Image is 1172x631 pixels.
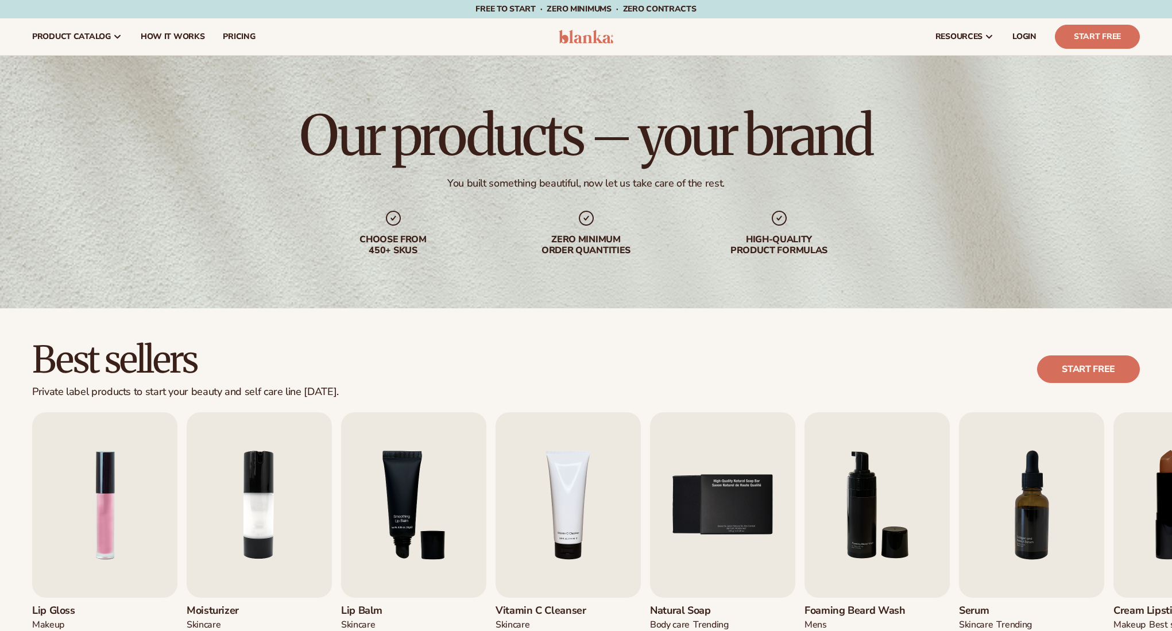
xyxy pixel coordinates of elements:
h3: Lip Gloss [32,605,103,617]
div: TRENDING [693,619,728,631]
div: Private label products to start your beauty and self care line [DATE]. [32,386,339,398]
div: Choose from 450+ Skus [320,234,467,256]
h2: Best sellers [32,340,339,379]
div: High-quality product formulas [706,234,853,256]
a: pricing [214,18,264,55]
a: How It Works [131,18,214,55]
div: Zero minimum order quantities [513,234,660,256]
h3: Lip Balm [341,605,412,617]
div: TRENDING [996,619,1031,631]
a: product catalog [23,18,131,55]
span: How It Works [141,32,205,41]
div: SKINCARE [187,619,221,631]
a: Start Free [1055,25,1140,49]
h3: Foaming beard wash [804,605,906,617]
a: resources [926,18,1003,55]
a: Start free [1037,355,1140,383]
h1: Our products – your brand [300,108,872,163]
div: mens [804,619,827,631]
div: SKINCARE [959,619,993,631]
span: LOGIN [1012,32,1036,41]
span: resources [935,32,983,41]
h3: Moisturizer [187,605,257,617]
div: MAKEUP [32,619,64,631]
div: SKINCARE [341,619,375,631]
span: pricing [223,32,255,41]
h3: Serum [959,605,1032,617]
a: LOGIN [1003,18,1046,55]
img: logo [559,30,613,44]
div: Skincare [496,619,529,631]
span: Free to start · ZERO minimums · ZERO contracts [475,3,696,14]
span: product catalog [32,32,111,41]
div: BODY Care [650,619,690,631]
h3: Natural Soap [650,605,729,617]
h3: Vitamin C Cleanser [496,605,586,617]
div: You built something beautiful, now let us take care of the rest. [447,177,725,190]
div: MAKEUP [1113,619,1146,631]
